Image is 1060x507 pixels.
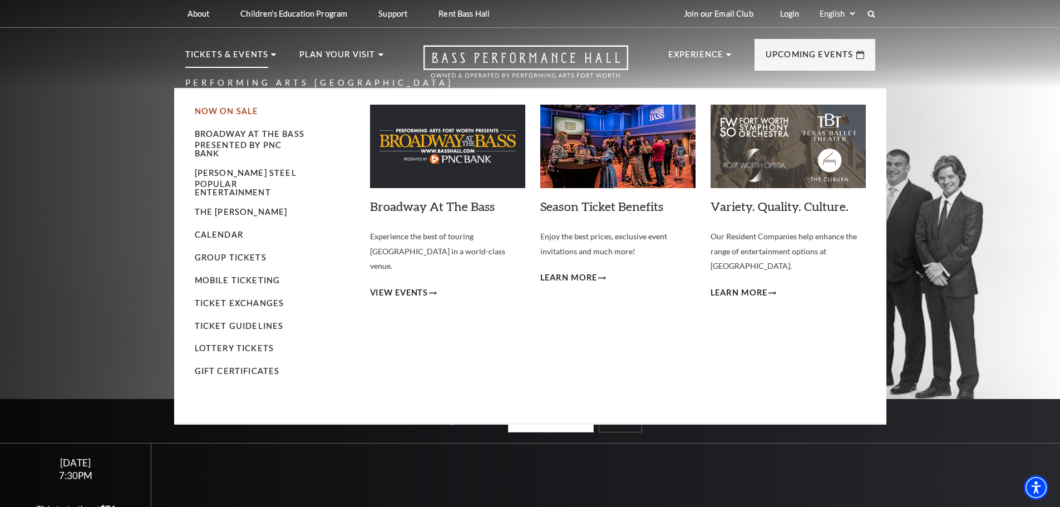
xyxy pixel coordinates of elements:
[370,105,525,188] img: Broadway At The Bass
[711,105,866,188] img: Variety. Quality. Culture.
[13,471,138,480] div: 7:30PM
[195,129,304,157] a: Broadway At The Bass presented by PNC Bank
[711,286,768,300] span: Learn More
[438,9,490,18] p: Rent Bass Hall
[195,275,280,285] a: Mobile Ticketing
[540,105,696,188] img: Season Ticket Benefits
[668,48,724,68] p: Experience
[817,8,857,19] select: Select:
[195,168,297,196] a: [PERSON_NAME] Steel Popular Entertainment
[540,271,598,285] span: Learn More
[711,229,866,274] p: Our Resident Companies help enhance the range of entertainment options at [GEOGRAPHIC_DATA].
[195,230,243,239] a: Calendar
[383,45,668,88] a: Open this option
[299,48,376,68] p: Plan Your Visit
[185,48,269,68] p: Tickets & Events
[418,414,501,426] label: I have a promo code
[540,271,607,285] a: Learn More Season Ticket Benefits
[1024,475,1048,500] div: Accessibility Menu
[195,253,267,262] a: Group Tickets
[195,106,259,116] a: Now On Sale
[195,321,284,331] a: Ticket Guidelines
[13,457,138,469] div: [DATE]
[370,286,437,300] a: View Events
[195,298,284,308] a: Ticket Exchanges
[195,207,288,216] a: The [PERSON_NAME]
[540,199,663,214] a: Season Ticket Benefits
[195,343,274,353] a: Lottery Tickets
[370,286,428,300] span: View Events
[766,48,854,68] p: Upcoming Events
[370,199,495,214] a: Broadway At The Bass
[188,9,210,18] p: About
[240,9,347,18] p: Children's Education Program
[711,199,849,214] a: Variety. Quality. Culture.
[195,366,280,376] a: Gift Certificates
[370,229,525,274] p: Experience the best of touring [GEOGRAPHIC_DATA] in a world-class venue.
[378,9,407,18] p: Support
[540,229,696,259] p: Enjoy the best prices, exclusive event invitations and much more!
[711,286,777,300] a: Learn More Variety. Quality. Culture.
